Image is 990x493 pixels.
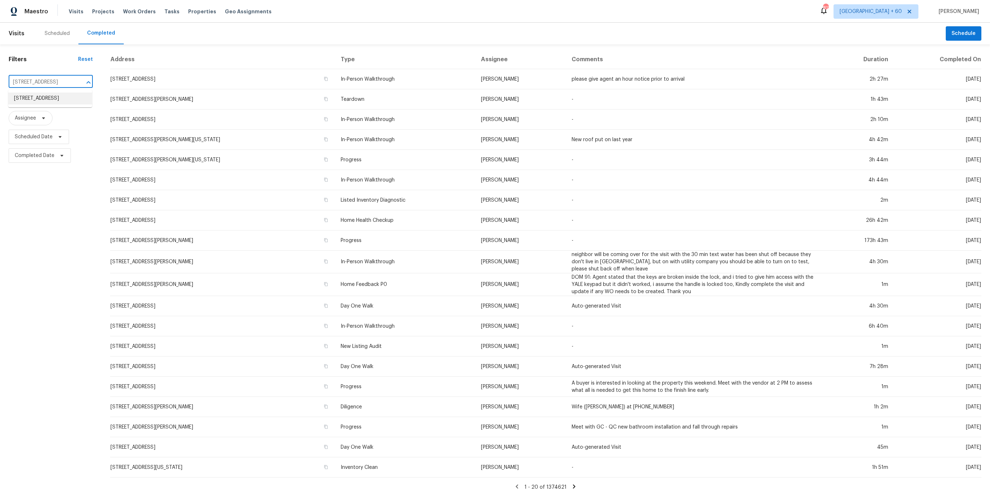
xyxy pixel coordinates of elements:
td: neighbor will be coming over for the visit with the 30 min text water has been shut off because t... [566,251,827,273]
span: Completed Date [15,152,54,159]
td: 4h 30m [827,296,894,316]
td: 1m [827,377,894,397]
div: Completed [87,30,115,37]
button: Close [83,77,94,88]
th: Duration [827,50,894,69]
td: Day One Walk [335,296,475,316]
td: [DATE] [894,69,981,89]
td: 3h 44m [827,150,894,170]
td: 26h 42m [827,210,894,230]
h1: Filters [9,56,78,63]
td: Home Health Checkup [335,210,475,230]
div: Scheduled [45,30,70,37]
td: [STREET_ADDRESS] [110,377,335,397]
td: 2h 10m [827,109,894,130]
td: [DATE] [894,170,981,190]
td: 45m [827,437,894,457]
td: [STREET_ADDRESS][PERSON_NAME][US_STATE] [110,150,335,170]
td: 1h 51m [827,457,894,478]
td: [DATE] [894,316,981,336]
span: Scheduled Date [15,133,53,140]
td: [DATE] [894,210,981,230]
td: [DATE] [894,273,981,296]
button: Copy Address [323,383,329,390]
button: Copy Address [323,464,329,470]
td: In-Person Walkthrough [335,170,475,190]
td: In-Person Walkthrough [335,69,475,89]
div: 811 [823,4,828,12]
td: 1h 43m [827,89,894,109]
td: DOM 91: Agent stated that the keys are broken inside the lock, and i tried to give him access wit... [566,273,827,296]
span: Properties [188,8,216,15]
span: Work Orders [123,8,156,15]
td: In-Person Walkthrough [335,109,475,130]
td: 4h 42m [827,130,894,150]
button: Copy Address [323,76,329,82]
td: - [566,190,827,210]
td: [PERSON_NAME] [475,336,566,357]
td: - [566,457,827,478]
button: Copy Address [323,156,329,163]
td: [PERSON_NAME] [475,89,566,109]
td: [PERSON_NAME] [475,296,566,316]
td: [STREET_ADDRESS] [110,190,335,210]
td: [PERSON_NAME] [475,273,566,296]
td: Diligence [335,397,475,417]
td: [PERSON_NAME] [475,210,566,230]
td: 173h 43m [827,230,894,251]
td: - [566,170,827,190]
td: [DATE] [894,377,981,397]
td: - [566,89,827,109]
td: [DATE] [894,230,981,251]
td: Day One Walk [335,357,475,377]
td: Inventory Clean [335,457,475,478]
button: Copy Address [323,302,329,309]
td: [PERSON_NAME] [475,230,566,251]
td: [STREET_ADDRESS][PERSON_NAME] [110,89,335,109]
button: Copy Address [323,444,329,450]
td: [STREET_ADDRESS] [110,437,335,457]
td: [PERSON_NAME] [475,417,566,437]
span: 1 - 20 of 1374621 [524,485,567,490]
td: 6h 40m [827,316,894,336]
td: [DATE] [894,397,981,417]
td: [PERSON_NAME] [475,69,566,89]
td: [PERSON_NAME] [475,437,566,457]
span: [GEOGRAPHIC_DATA] + 60 [840,8,902,15]
td: [DATE] [894,89,981,109]
td: 4h 44m [827,170,894,190]
td: [STREET_ADDRESS][PERSON_NAME] [110,397,335,417]
td: - [566,109,827,130]
td: 1m [827,417,894,437]
td: 1h 2m [827,397,894,417]
td: - [566,230,827,251]
td: [STREET_ADDRESS][PERSON_NAME] [110,273,335,296]
button: Copy Address [323,197,329,203]
td: [PERSON_NAME] [475,457,566,478]
td: Listed Inventory Diagnostic [335,190,475,210]
td: [DATE] [894,457,981,478]
td: [DATE] [894,437,981,457]
span: Visits [9,26,24,41]
td: [DATE] [894,190,981,210]
span: Schedule [952,29,976,38]
td: [DATE] [894,150,981,170]
td: Auto-generated Visit [566,296,827,316]
td: - [566,150,827,170]
td: [STREET_ADDRESS][US_STATE] [110,457,335,478]
button: Copy Address [323,176,329,183]
th: Assignee [475,50,566,69]
td: 1m [827,273,894,296]
td: [STREET_ADDRESS] [110,316,335,336]
th: Comments [566,50,827,69]
td: Progress [335,150,475,170]
td: 2m [827,190,894,210]
td: [STREET_ADDRESS] [110,170,335,190]
td: 2h 27m [827,69,894,89]
span: Assignee [15,115,36,122]
td: 7h 28m [827,357,894,377]
th: Completed On [894,50,981,69]
td: - [566,336,827,357]
td: In-Person Walkthrough [335,251,475,273]
td: - [566,210,827,230]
